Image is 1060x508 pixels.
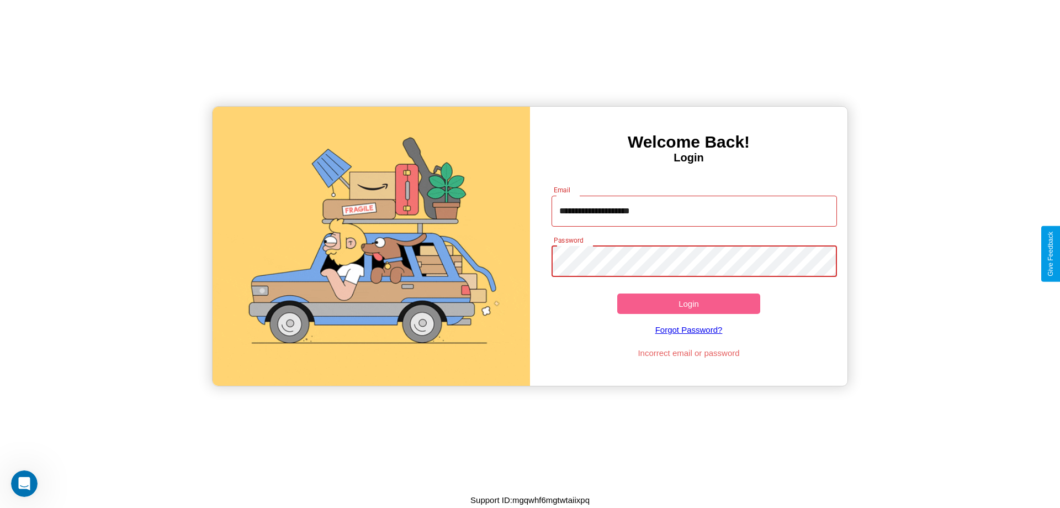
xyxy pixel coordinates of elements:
h4: Login [530,151,847,164]
div: Give Feedback [1047,232,1054,276]
a: Forgot Password? [546,314,832,345]
p: Support ID: mgqwhf6mgtwtaiixpq [470,493,590,507]
h3: Welcome Back! [530,133,847,151]
label: Email [554,185,571,195]
button: Login [617,294,760,314]
label: Password [554,235,583,245]
p: Incorrect email or password [546,345,832,360]
iframe: Intercom live chat [11,470,38,497]
img: gif [213,107,530,386]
